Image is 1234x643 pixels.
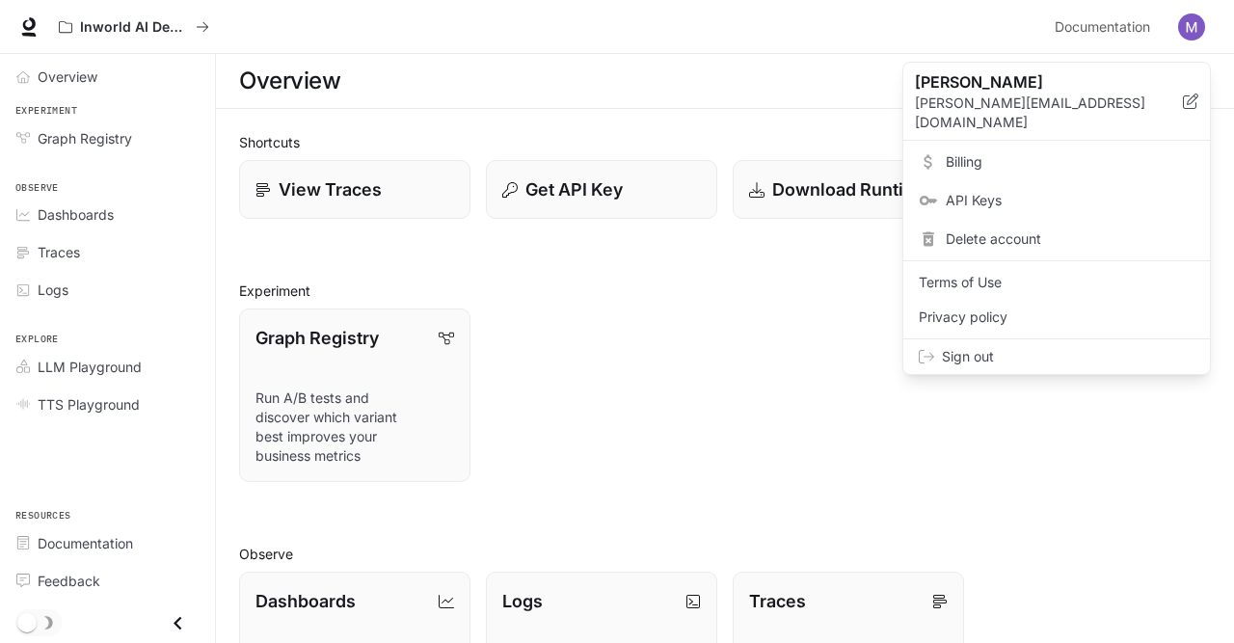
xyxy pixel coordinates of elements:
a: Terms of Use [907,265,1206,300]
span: Terms of Use [919,273,1194,292]
div: Sign out [903,339,1210,374]
span: Sign out [942,347,1194,366]
a: Privacy policy [907,300,1206,335]
a: API Keys [907,183,1206,218]
div: Delete account [907,222,1206,256]
span: Delete account [946,229,1194,249]
p: [PERSON_NAME] [915,70,1152,94]
span: Privacy policy [919,308,1194,327]
span: API Keys [946,191,1194,210]
p: [PERSON_NAME][EMAIL_ADDRESS][DOMAIN_NAME] [915,94,1183,132]
span: Billing [946,152,1194,172]
div: [PERSON_NAME][PERSON_NAME][EMAIL_ADDRESS][DOMAIN_NAME] [903,63,1210,141]
a: Billing [907,145,1206,179]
